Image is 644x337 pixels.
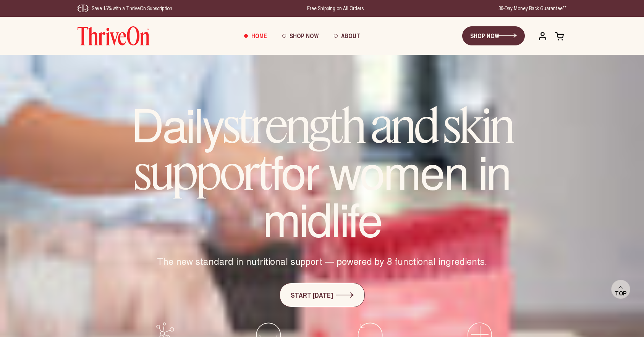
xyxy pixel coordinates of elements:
[498,5,566,12] div: 30-Day Money Back Guarantee**
[275,26,326,46] a: Shop Now
[108,101,536,239] h1: Daily for women in midlife
[326,26,368,46] a: About
[236,26,275,46] a: Home
[615,290,626,297] span: Top
[134,97,513,202] em: strength and skin support
[280,283,365,307] a: START [DATE]
[290,31,319,40] span: Shop Now
[606,301,636,329] iframe: Gorgias live chat messenger
[78,5,172,12] div: Save 15% with a ThriveOn Subscription
[341,31,360,40] span: About
[157,255,487,268] span: The new standard in nutritional support — powered by 8 functional ingredients.
[251,31,267,40] span: Home
[462,26,525,45] a: SHOP NOW
[307,5,364,12] div: Free Shipping on All Orders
